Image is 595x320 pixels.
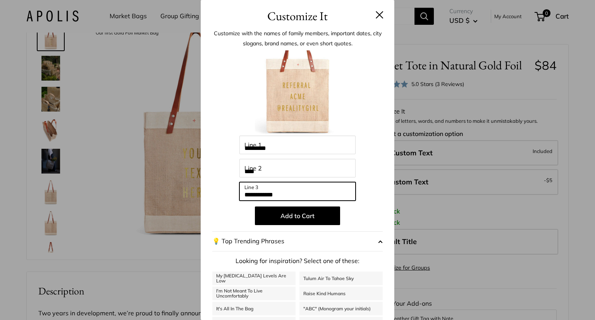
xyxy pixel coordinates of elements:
[255,206,340,225] button: Add to Cart
[212,287,296,300] a: I'm Not Meant To Live Uncomfortably
[212,28,383,48] p: Customize with the names of family members, important dates, city slogans, brand names, or even s...
[212,231,383,251] button: 💡 Top Trending Phrases
[212,7,383,25] h3: Customize It
[212,272,296,285] a: My [MEDICAL_DATA] Levels Are Low
[212,302,296,315] a: It's All In The Bag
[212,255,383,267] p: Looking for inspiration? Select one of these:
[299,272,383,285] a: Tulum Air To Tahoe Sky
[299,302,383,315] a: "ABC" (Monogram your initials)
[299,287,383,300] a: Raise Kind Humans
[255,50,340,136] img: customizer-prod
